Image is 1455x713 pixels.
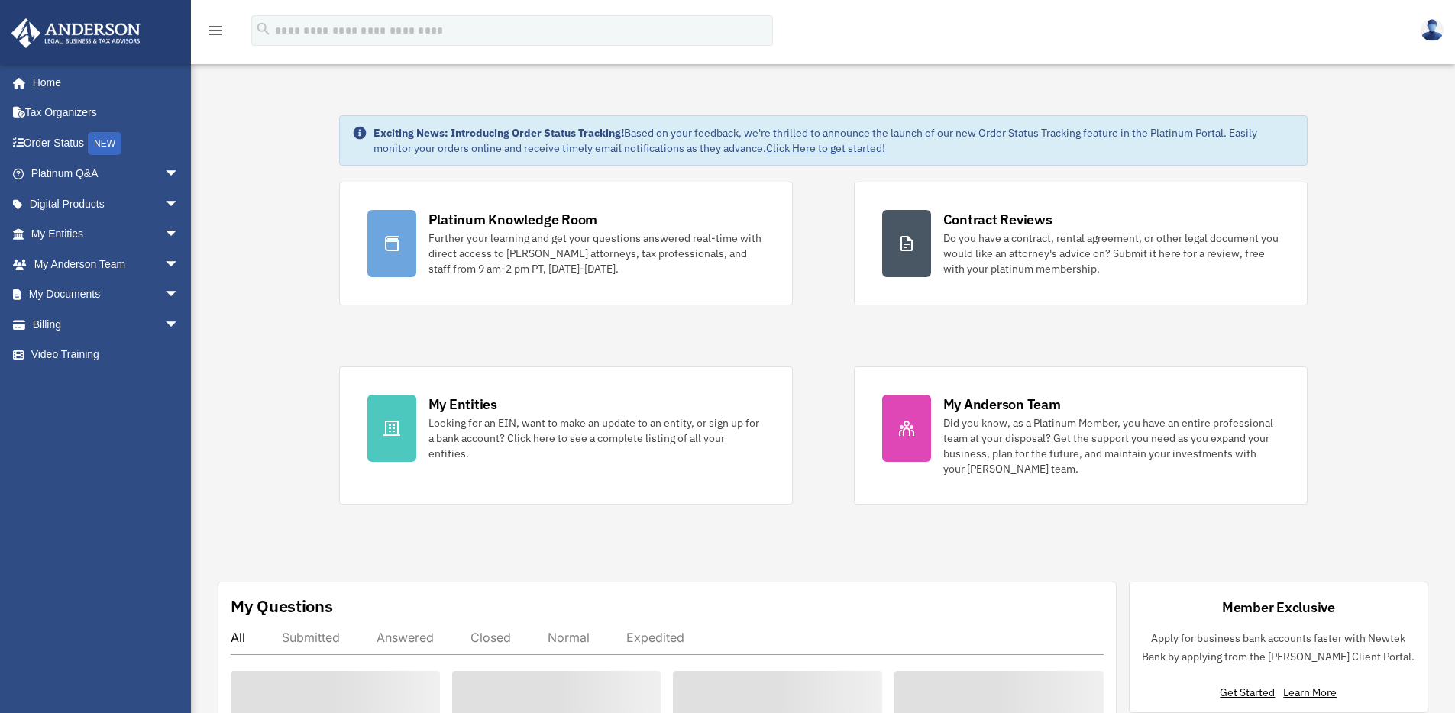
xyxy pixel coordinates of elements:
[231,630,245,645] div: All
[11,98,202,128] a: Tax Organizers
[548,630,590,645] div: Normal
[11,340,202,370] a: Video Training
[206,21,225,40] i: menu
[766,141,885,155] a: Click Here to get started!
[255,21,272,37] i: search
[470,630,511,645] div: Closed
[164,279,195,311] span: arrow_drop_down
[626,630,684,645] div: Expedited
[943,210,1052,229] div: Contract Reviews
[11,249,202,279] a: My Anderson Teamarrow_drop_down
[11,309,202,340] a: Billingarrow_drop_down
[854,182,1308,305] a: Contract Reviews Do you have a contract, rental agreement, or other legal document you would like...
[1421,19,1444,41] img: User Pic
[164,189,195,220] span: arrow_drop_down
[11,219,202,250] a: My Entitiesarrow_drop_down
[373,126,624,140] strong: Exciting News: Introducing Order Status Tracking!
[231,595,333,618] div: My Questions
[11,67,195,98] a: Home
[373,125,1295,156] div: Based on your feedback, we're thrilled to announce the launch of our new Order Status Tracking fe...
[164,249,195,280] span: arrow_drop_down
[428,210,598,229] div: Platinum Knowledge Room
[164,159,195,190] span: arrow_drop_down
[428,231,765,276] div: Further your learning and get your questions answered real-time with direct access to [PERSON_NAM...
[339,182,793,305] a: Platinum Knowledge Room Further your learning and get your questions answered real-time with dire...
[164,309,195,340] span: arrow_drop_down
[7,18,145,48] img: Anderson Advisors Platinum Portal
[377,630,434,645] div: Answered
[282,630,340,645] div: Submitted
[1220,686,1281,699] a: Get Started
[428,415,765,461] div: Looking for an EIN, want to make an update to an entity, or sign up for a bank account? Click her...
[943,395,1061,414] div: My Anderson Team
[943,231,1279,276] div: Do you have a contract, rental agreement, or other legal document you would like an attorney's ad...
[11,279,202,310] a: My Documentsarrow_drop_down
[1222,598,1335,617] div: Member Exclusive
[1142,629,1415,666] p: Apply for business bank accounts faster with Newtek Bank by applying from the [PERSON_NAME] Clien...
[11,127,202,159] a: Order StatusNEW
[11,189,202,219] a: Digital Productsarrow_drop_down
[1283,686,1337,699] a: Learn More
[428,395,497,414] div: My Entities
[854,366,1308,505] a: My Anderson Team Did you know, as a Platinum Member, you have an entire professional team at your...
[88,132,121,155] div: NEW
[11,159,202,189] a: Platinum Q&Aarrow_drop_down
[206,27,225,40] a: menu
[164,219,195,250] span: arrow_drop_down
[339,366,793,505] a: My Entities Looking for an EIN, want to make an update to an entity, or sign up for a bank accoun...
[943,415,1279,476] div: Did you know, as a Platinum Member, you have an entire professional team at your disposal? Get th...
